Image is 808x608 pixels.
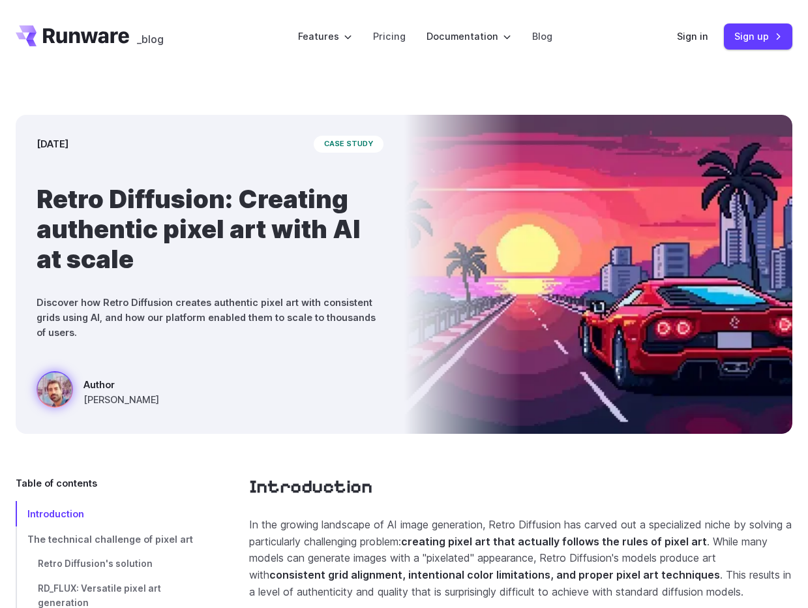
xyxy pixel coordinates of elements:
label: Documentation [426,29,511,44]
a: Blog [532,29,552,44]
h1: Retro Diffusion: Creating authentic pixel art with AI at scale [37,184,383,274]
a: _blog [137,25,164,46]
span: Table of contents [16,476,97,491]
span: RD_FLUX: Versatile pixel art generation [38,583,161,608]
a: Sign up [724,23,792,49]
a: Go to / [16,25,129,46]
strong: consistent grid alignment, intentional color limitations, and proper pixel art techniques [269,568,720,581]
label: Features [298,29,352,44]
img: a red sports car on a futuristic highway with a sunset and city skyline in the background, styled... [404,115,793,434]
span: Retro Diffusion's solution [38,558,153,569]
time: [DATE] [37,136,68,151]
a: a red sports car on a futuristic highway with a sunset and city skyline in the background, styled... [37,371,159,413]
p: In the growing landscape of AI image generation, Retro Diffusion has carved out a specialized nic... [249,517,792,600]
span: The technical challenge of pixel art [27,534,193,545]
a: Pricing [373,29,406,44]
span: case study [314,136,383,153]
span: Introduction [27,508,84,519]
a: Introduction [16,501,207,526]
a: Retro Diffusion's solution [16,552,207,577]
span: [PERSON_NAME] [83,392,159,407]
p: Discover how Retro Diffusion creates authentic pixel art with consistent grids using AI, and how ... [37,295,383,340]
a: Sign in [677,29,708,44]
span: Author [83,377,159,392]
span: _blog [137,34,164,44]
a: The technical challenge of pixel art [16,526,207,552]
a: Introduction [249,476,372,498]
strong: creating pixel art that actually follows the rules of pixel art [401,535,707,548]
